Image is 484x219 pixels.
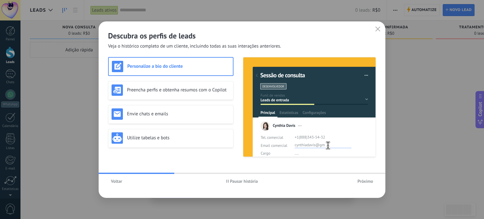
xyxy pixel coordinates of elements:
span: Próximo [357,179,373,183]
span: Veja o histórico completo de um cliente, incluindo todas as suas interações anteriores. [108,43,281,49]
span: Pausar história [230,179,258,183]
button: Próximo [354,176,376,186]
h3: Utilize tabelas e bots [127,135,230,141]
h3: Personalize a bio do cliente [127,63,230,69]
h3: Preencha perfis e obtenha resumos com o Copilot [127,87,230,93]
h2: Descubra os perfis de leads [108,31,376,41]
span: Voltar [111,179,122,183]
button: Voltar [108,176,125,186]
h3: Envie chats e emails [127,111,230,117]
button: Pausar história [223,176,261,186]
